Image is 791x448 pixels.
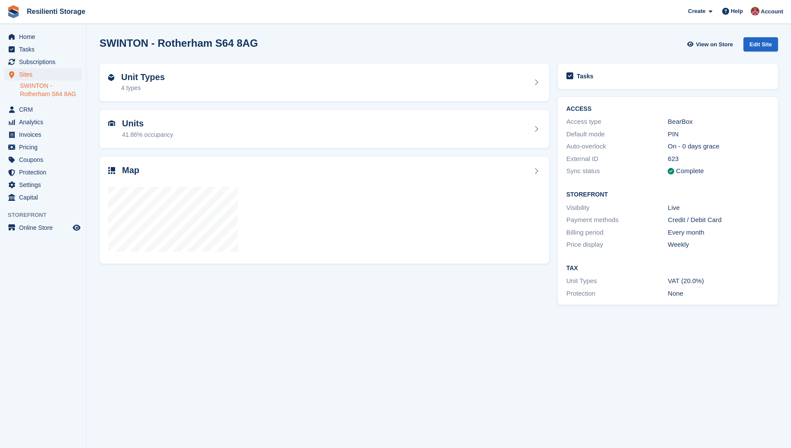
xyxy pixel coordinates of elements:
[4,129,82,141] a: menu
[686,37,736,52] a: View on Store
[4,141,82,153] a: menu
[20,82,82,98] a: SWINTON - Rotherham S64 8AG
[566,228,668,238] div: Billing period
[668,129,769,139] div: PIN
[743,37,778,55] a: Edit Site
[668,240,769,250] div: Weekly
[577,72,594,80] h2: Tasks
[566,142,668,151] div: Auto-overlock
[4,179,82,191] a: menu
[23,4,89,19] a: Resilienti Storage
[566,166,668,176] div: Sync status
[108,74,114,81] img: unit-type-icn-2b2737a686de81e16bb02015468b77c625bbabd49415b5ef34ead5e3b44a266d.svg
[19,129,71,141] span: Invoices
[696,40,733,49] span: View on Store
[19,191,71,203] span: Capital
[19,31,71,43] span: Home
[566,203,668,213] div: Visibility
[566,240,668,250] div: Price display
[19,103,71,116] span: CRM
[751,7,759,16] img: Kerrie Whiteley
[566,154,668,164] div: External ID
[100,64,549,102] a: Unit Types 4 types
[4,191,82,203] a: menu
[19,179,71,191] span: Settings
[668,142,769,151] div: On - 0 days grace
[668,215,769,225] div: Credit / Debit Card
[761,7,783,16] span: Account
[71,222,82,233] a: Preview store
[122,130,173,139] div: 41.86% occupancy
[121,84,165,93] div: 4 types
[100,37,258,49] h2: SWINTON - Rotherham S64 8AG
[19,166,71,178] span: Protection
[4,56,82,68] a: menu
[676,166,704,176] div: Complete
[4,103,82,116] a: menu
[4,222,82,234] a: menu
[19,56,71,68] span: Subscriptions
[108,120,115,126] img: unit-icn-7be61d7bf1b0ce9d3e12c5938cc71ed9869f7b940bace4675aadf7bd6d80202e.svg
[19,222,71,234] span: Online Store
[100,110,549,148] a: Units 41.86% occupancy
[121,72,165,82] h2: Unit Types
[19,141,71,153] span: Pricing
[108,167,115,174] img: map-icn-33ee37083ee616e46c38cad1a60f524a97daa1e2b2c8c0bc3eb3415660979fc1.svg
[731,7,743,16] span: Help
[4,31,82,43] a: menu
[688,7,705,16] span: Create
[566,106,769,113] h2: ACCESS
[668,154,769,164] div: 623
[668,228,769,238] div: Every month
[668,289,769,299] div: None
[19,43,71,55] span: Tasks
[4,116,82,128] a: menu
[122,165,139,175] h2: Map
[122,119,173,129] h2: Units
[566,276,668,286] div: Unit Types
[566,215,668,225] div: Payment methods
[743,37,778,52] div: Edit Site
[566,265,769,272] h2: Tax
[7,5,20,18] img: stora-icon-8386f47178a22dfd0bd8f6a31ec36ba5ce8667c1dd55bd0f319d3a0aa187defe.svg
[668,117,769,127] div: BearBox
[100,157,549,264] a: Map
[4,154,82,166] a: menu
[4,68,82,81] a: menu
[566,117,668,127] div: Access type
[4,166,82,178] a: menu
[566,129,668,139] div: Default mode
[4,43,82,55] a: menu
[8,211,86,219] span: Storefront
[566,191,769,198] h2: Storefront
[19,154,71,166] span: Coupons
[566,289,668,299] div: Protection
[668,276,769,286] div: VAT (20.0%)
[19,68,71,81] span: Sites
[668,203,769,213] div: Live
[19,116,71,128] span: Analytics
